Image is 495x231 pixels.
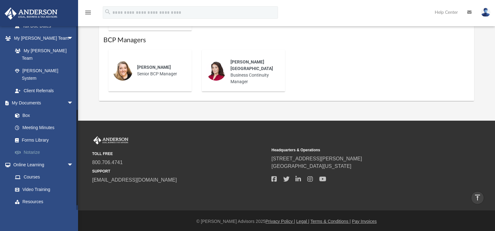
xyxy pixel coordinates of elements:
span: arrow_drop_down [67,158,80,171]
a: Meeting Minutes [9,122,83,134]
a: [PERSON_NAME] System [9,64,80,84]
a: Courses [9,171,80,183]
a: [GEOGRAPHIC_DATA][US_STATE] [271,163,351,169]
span: [PERSON_NAME] [137,65,171,70]
a: 800.706.4741 [92,160,123,165]
a: My [PERSON_NAME] Teamarrow_drop_down [4,32,80,45]
a: Billingarrow_drop_down [4,208,83,220]
img: User Pic [481,8,490,17]
img: Anderson Advisors Platinum Portal [92,136,130,144]
small: SUPPORT [92,168,267,174]
a: Legal | [296,219,309,224]
a: Notarize [9,146,83,159]
i: search [104,8,111,15]
small: TOLL FREE [92,151,267,157]
a: Pay Invoices [352,219,377,224]
a: [STREET_ADDRESS][PERSON_NAME] [271,156,362,161]
span: [PERSON_NAME][GEOGRAPHIC_DATA] [230,59,273,71]
a: Client Referrals [9,84,80,97]
span: arrow_drop_down [67,97,80,110]
h1: BCP Managers [103,36,470,45]
a: [EMAIL_ADDRESS][DOMAIN_NAME] [92,177,177,183]
span: arrow_drop_down [67,208,80,221]
a: vertical_align_top [471,191,484,204]
i: menu [84,9,92,16]
img: thumbnail [113,61,133,81]
div: Senior BCP Manager [133,60,187,82]
a: Forms Library [9,134,80,146]
a: menu [84,12,92,16]
a: Resources [9,196,80,208]
a: Privacy Policy | [265,219,295,224]
small: Headquarters & Operations [271,147,446,153]
a: Online Learningarrow_drop_down [4,158,80,171]
img: Anderson Advisors Platinum Portal [3,8,59,20]
span: arrow_drop_down [67,32,80,45]
a: Terms & Conditions | [310,219,351,224]
div: Business Continuity Manager [226,54,281,89]
div: © [PERSON_NAME] Advisors 2025 [78,218,495,225]
a: Box [9,109,80,122]
i: vertical_align_top [474,194,481,201]
a: My Documentsarrow_drop_down [4,97,83,109]
a: Video Training [9,183,77,196]
a: My [PERSON_NAME] Team [9,44,77,64]
img: thumbnail [206,61,226,81]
